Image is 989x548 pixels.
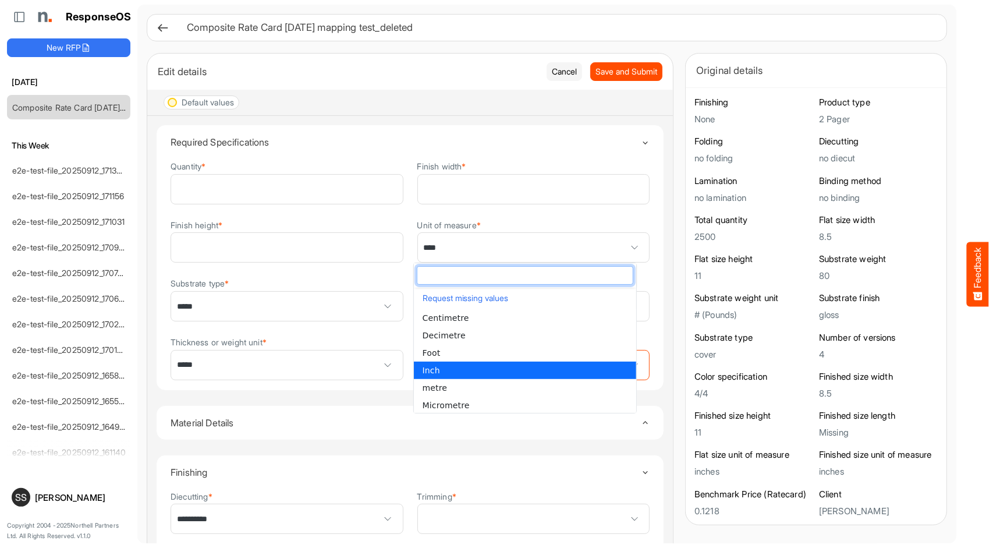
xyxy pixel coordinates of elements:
[819,136,938,147] h6: Diecutting
[12,319,129,329] a: e2e-test-file_20250912_170222
[819,253,938,265] h6: Substrate weight
[417,221,481,229] label: Unit of measure
[12,370,129,380] a: e2e-test-file_20250912_165858
[819,214,938,226] h6: Flat size width
[819,271,938,281] h5: 80
[171,338,267,347] label: Thickness or weight unit
[694,489,813,500] h6: Benchmark Price (Ratecard)
[819,410,938,422] h6: Finished size length
[819,114,938,124] h5: 2 Pager
[423,401,470,410] span: Micrometre
[694,193,813,203] h5: no lamination
[694,136,813,147] h6: Folding
[12,294,129,303] a: e2e-test-file_20250912_170636
[819,310,938,320] h5: gloss
[819,153,938,163] h5: no diecut
[7,521,130,541] p: Copyright 2004 - 2025 Northell Partners Ltd. All Rights Reserved. v 1.1.0
[7,38,130,57] button: New RFP
[423,313,469,323] span: Centimetre
[12,268,127,278] a: e2e-test-file_20250912_170747
[32,5,55,29] img: Northell
[171,492,212,501] label: Diecutting
[595,65,657,78] span: Save and Submit
[967,242,989,306] button: Feedback
[694,371,813,383] h6: Color specification
[819,371,938,383] h6: Finished size width
[819,292,938,304] h6: Substrate finish
[66,11,132,23] h1: ResponseOS
[694,349,813,359] h5: cover
[694,506,813,516] h5: 0.1218
[819,427,938,437] h5: Missing
[819,466,938,476] h5: inches
[35,493,126,502] div: [PERSON_NAME]
[187,23,928,33] h6: Composite Rate Card [DATE] mapping test_deleted
[171,221,222,229] label: Finish height
[12,242,129,252] a: e2e-test-file_20250912_170908
[12,217,125,227] a: e2e-test-file_20250912_171031
[819,193,938,203] h5: no binding
[171,418,641,428] h4: Material Details
[819,449,938,461] h6: Finished size unit of measure
[420,291,630,306] button: Request missing values
[12,165,127,175] a: e2e-test-file_20250912_171324
[12,191,125,201] a: e2e-test-file_20250912_171156
[417,267,633,284] input: dropdownlistfilter
[694,271,813,281] h5: 11
[423,383,448,393] span: metre
[158,63,538,80] div: Edit details
[819,506,938,516] h5: [PERSON_NAME]
[547,62,582,81] button: Cancel
[171,137,641,147] h4: Required Specifications
[819,175,938,187] h6: Binding method
[694,114,813,124] h5: None
[819,489,938,500] h6: Client
[171,162,205,171] label: Quantity
[694,214,813,226] h6: Total quantity
[423,366,440,375] span: Inch
[694,410,813,422] h6: Finished size height
[12,422,130,432] a: e2e-test-file_20250912_164942
[694,449,813,461] h6: Flat size unit of measure
[590,62,662,81] button: Save and Submit Progress
[171,455,650,489] summary: Toggle content
[819,97,938,108] h6: Product type
[15,493,27,502] span: SS
[7,76,130,89] h6: [DATE]
[694,292,813,304] h6: Substrate weight unit
[413,263,637,413] div: dropdownlist
[7,139,130,152] h6: This Week
[694,332,813,344] h6: Substrate type
[12,102,203,112] a: Composite Rate Card [DATE] mapping test_deleted
[696,62,936,79] div: Original details
[694,310,813,320] h5: # (Pounds)
[694,388,813,398] h5: 4/4
[819,332,938,344] h6: Number of versions
[423,331,466,340] span: Decimetre
[171,279,229,288] label: Substrate type
[819,388,938,398] h5: 8.5
[819,232,938,242] h5: 8.5
[171,406,650,440] summary: Toggle content
[694,253,813,265] h6: Flat size height
[694,466,813,476] h5: inches
[694,153,813,163] h5: no folding
[414,309,636,466] ul: popup
[417,162,466,171] label: Finish width
[694,232,813,242] h5: 2500
[171,125,650,159] summary: Toggle content
[819,349,938,359] h5: 4
[423,348,441,358] span: Foot
[171,467,641,478] h4: Finishing
[12,345,127,355] a: e2e-test-file_20250912_170108
[694,427,813,437] h5: 11
[694,175,813,187] h6: Lamination
[182,98,234,107] div: Default values
[694,97,813,108] h6: Finishing
[417,492,456,501] label: Trimming
[12,396,130,406] a: e2e-test-file_20250912_165500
